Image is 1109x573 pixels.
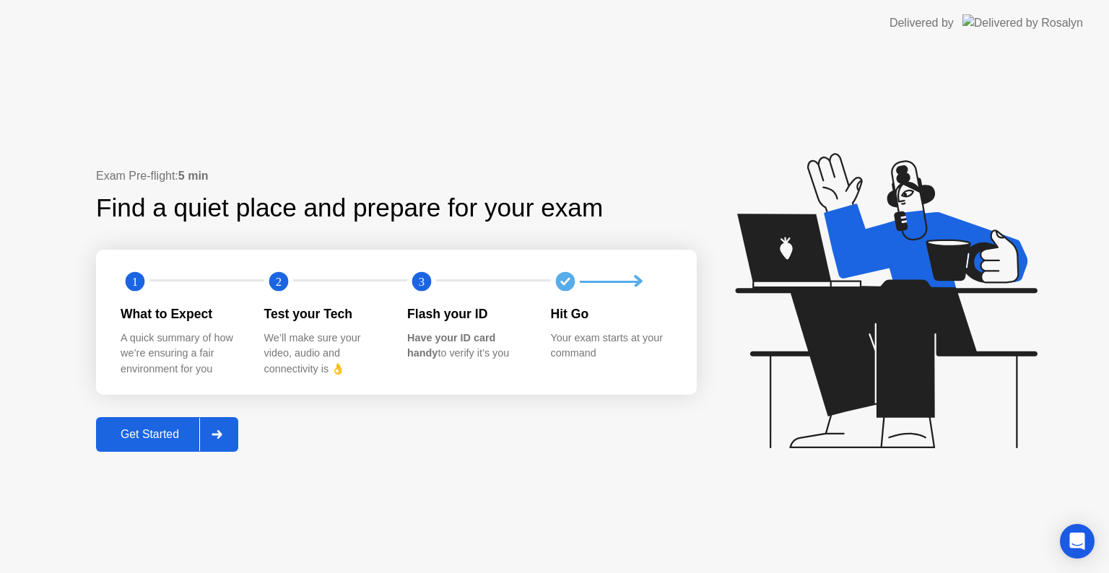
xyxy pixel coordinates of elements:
div: Hit Go [551,305,671,323]
text: 3 [419,275,425,289]
div: Your exam starts at your command [551,331,671,362]
img: Delivered by Rosalyn [962,14,1083,31]
div: We’ll make sure your video, audio and connectivity is 👌 [264,331,385,377]
div: Open Intercom Messenger [1060,524,1095,559]
text: 1 [132,275,138,289]
div: Find a quiet place and prepare for your exam [96,189,605,227]
b: 5 min [178,170,209,182]
b: Have your ID card handy [407,332,495,359]
div: A quick summary of how we’re ensuring a fair environment for you [121,331,241,377]
text: 2 [275,275,281,289]
div: Get Started [100,428,199,441]
div: Delivered by [890,14,954,32]
div: Exam Pre-flight: [96,167,697,185]
button: Get Started [96,417,238,452]
div: to verify it’s you [407,331,528,362]
div: What to Expect [121,305,241,323]
div: Flash your ID [407,305,528,323]
div: Test your Tech [264,305,385,323]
